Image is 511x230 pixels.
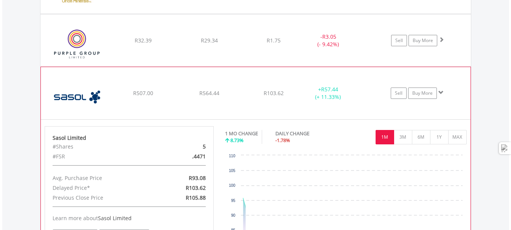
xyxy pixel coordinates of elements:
div: DAILY CHANGE [275,130,336,137]
div: Avg. Purchase Price [47,173,157,183]
div: Previous Close Price [47,193,157,203]
button: 1M [376,130,394,144]
div: Delayed Price* [47,183,157,193]
div: .4471 [157,152,211,161]
span: R93.08 [189,174,206,181]
button: 6M [412,130,430,144]
div: 1 MO CHANGE [225,130,258,137]
span: R1.75 [267,37,281,44]
div: #FSR [47,152,157,161]
text: 100 [229,183,235,188]
span: R3.05 [322,33,336,40]
text: 90 [231,213,236,217]
span: R564.44 [199,89,219,97]
span: R103.62 [186,184,206,191]
span: -1.78% [275,137,290,144]
button: MAX [448,130,467,144]
div: 5 [157,142,211,152]
a: Sell [391,35,407,46]
text: 110 [229,154,235,158]
span: R57.44 [321,86,338,93]
button: 3M [394,130,412,144]
div: #Shares [47,142,157,152]
span: R105.88 [186,194,206,201]
span: R29.34 [201,37,218,44]
a: Buy More [408,35,437,46]
span: Sasol Limited [98,214,132,222]
a: Buy More [408,88,437,99]
div: + (+ 11.33%) [300,86,356,101]
a: Sell [391,88,407,99]
text: 105 [229,169,235,173]
span: 8.73% [230,137,244,144]
text: 95 [231,199,236,203]
img: EQU.ZA.PPE.png [44,24,109,64]
div: Learn more about [53,214,206,222]
button: 1Y [430,130,449,144]
div: - (- 9.42%) [300,33,357,48]
span: R103.62 [264,89,284,97]
span: R32.39 [135,37,152,44]
img: EQU.ZA.SOL.png [45,77,110,117]
span: R507.00 [133,89,153,97]
div: Sasol Limited [53,134,206,142]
